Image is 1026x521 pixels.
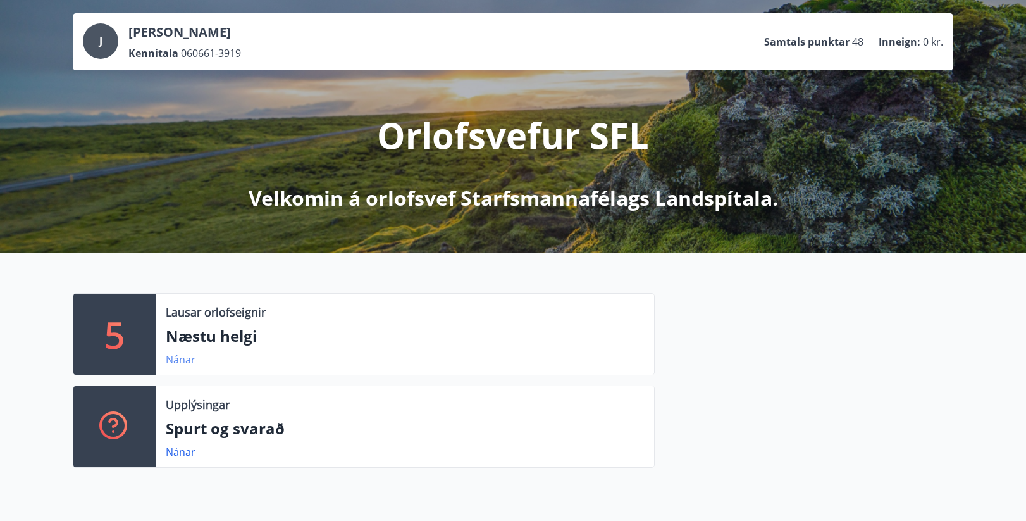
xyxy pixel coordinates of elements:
[104,310,125,358] p: 5
[166,445,195,459] a: Nánar
[764,35,850,49] p: Samtals punktar
[879,35,920,49] p: Inneign :
[181,46,241,60] span: 060661-3919
[923,35,943,49] span: 0 kr.
[166,418,644,439] p: Spurt og svarað
[99,34,102,48] span: J
[166,325,644,347] p: Næstu helgi
[852,35,863,49] span: 48
[128,46,178,60] p: Kennitala
[166,304,266,320] p: Lausar orlofseignir
[166,353,195,367] a: Nánar
[166,396,230,413] p: Upplýsingar
[377,111,649,159] p: Orlofsvefur SFL
[128,23,241,41] p: [PERSON_NAME]
[249,184,778,212] p: Velkomin á orlofsvef Starfsmannafélags Landspítala.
